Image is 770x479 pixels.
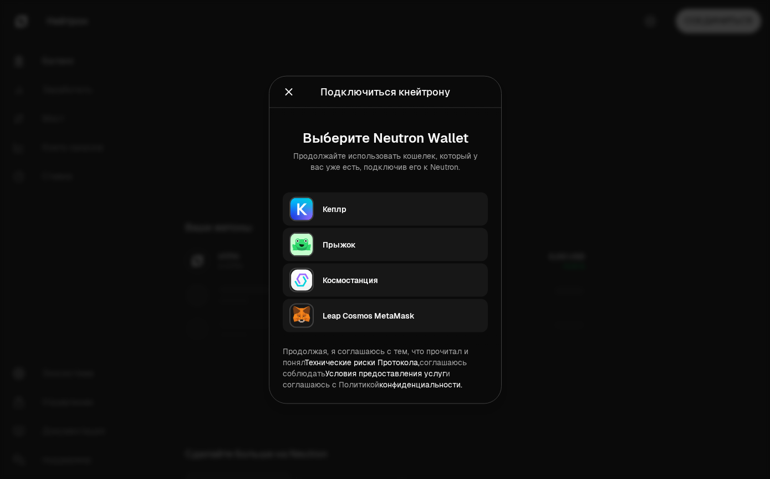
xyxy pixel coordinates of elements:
[289,196,314,221] img: Кеплр
[283,263,488,296] button: КосмостанцияКосмостанция
[320,84,450,99] div: Подключиться к нейтрону
[305,357,420,367] a: Технические риски Протокола,
[323,203,481,214] div: Кеплр
[323,310,481,321] div: Leap Cosmos MetaMask
[325,368,446,378] a: Условия предоставления услуг
[292,130,479,145] div: Выберите Neutron Wallet
[283,299,488,332] button: Leap Cosmos MetaMaskLeap Cosmos MetaMask
[283,345,488,390] div: Продолжая, я соглашаюсь с тем, что прочитал и понял соглашаюсь соблюдать и соглашаюсь с Политикой
[283,192,488,225] button: КеплрКеплр
[283,84,295,99] button: ЗАКРЫТЬ
[323,274,481,285] div: Космостанция
[323,239,481,250] div: Прыжок
[289,303,314,327] img: Leap Cosmos MetaMask
[289,268,314,292] img: Космостанция
[283,228,488,261] button: ПрыжокПрыжок
[292,150,479,172] div: Продолжайте использовать кошелек, который у вас уже есть, подключив его к Neutron.
[379,379,462,389] a: конфиденциальности.
[289,232,314,256] img: Прыжок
